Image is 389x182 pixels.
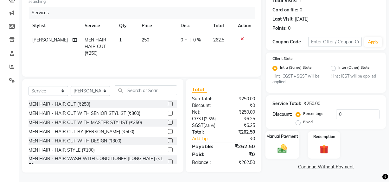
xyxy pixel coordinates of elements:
th: Stylist [29,19,81,33]
div: Paid: [188,150,224,158]
div: Discount: [272,111,292,118]
span: 0 % [193,37,201,43]
div: Coupon Code [272,39,308,45]
div: Last Visit: [272,16,294,22]
button: Apply [364,37,382,47]
th: Total [210,19,234,33]
div: ₹0 [224,150,260,158]
div: Services [29,7,260,19]
th: Disc [177,19,209,33]
div: Total: [188,129,224,135]
div: Card on file: [272,7,298,13]
span: 2.5% [205,123,214,128]
small: Hint : CGST + SGST will be applied [272,73,321,85]
div: MEN HAIR - HAIR CUT BY [PERSON_NAME] (₹500) [29,129,134,135]
div: ( ) [188,122,224,129]
span: 0 F [181,37,187,43]
input: Enter Offer / Coupon Code [308,37,362,47]
div: ₹0 [230,135,260,142]
div: MEN HAIR - HAIR CUT WITH DESIGN (₹300) [29,138,121,144]
div: Points: [272,25,287,32]
label: Inter (Other) State [338,65,370,72]
div: ( ) [188,116,224,122]
th: Price [138,19,177,33]
label: Client State [272,56,293,61]
span: | [189,37,191,43]
th: Action [234,19,255,33]
small: Hint : IGST will be applied [331,73,379,79]
div: MEN HAIR - HAIR STYLE (₹100) [29,147,95,154]
div: ₹262.50 [224,159,260,166]
div: ₹6.25 [224,122,260,129]
div: ₹0 [224,102,260,109]
a: Add Tip [188,135,230,142]
div: 0 [300,7,302,13]
div: ₹250.00 [224,109,260,116]
div: MEN HAIR - HAIR CUT (₹250) [29,101,90,108]
div: ₹250.00 [304,100,320,107]
span: Total [192,86,207,93]
span: [PERSON_NAME] [32,37,68,43]
div: Balance : [188,159,224,166]
label: Redemption [313,134,335,140]
div: 0 [288,25,290,32]
img: _cash.svg [275,143,290,154]
div: Sub Total: [188,96,224,102]
span: 2.5% [205,116,215,121]
div: ₹262.50 [224,142,260,150]
label: Percentage [303,111,323,116]
div: [DATE] [295,16,309,22]
th: Service [81,19,115,33]
th: Qty [115,19,138,33]
span: SGST [192,122,204,128]
div: MEN HAIR - HAIR CUT WITH SENIOR STYLIST (₹300) [29,110,140,117]
a: Continue Without Payment [267,164,385,170]
div: Net: [188,109,224,116]
div: Service Total: [272,100,301,107]
div: ₹250.00 [224,96,260,102]
span: 250 [142,37,149,43]
div: ₹6.25 [224,116,260,122]
label: Intra (Same) State [280,65,312,72]
div: MEN HAIR - HAIR WASH WITH CONDITIONER [LONG HAIR] (₹150) [29,155,165,169]
div: Discount: [188,102,224,109]
label: Fixed [303,119,313,125]
input: Search or Scan [115,85,177,95]
span: 262.5 [214,37,225,43]
span: 1 [119,37,122,43]
img: _gift.svg [317,143,331,154]
div: MEN HAIR - HAIR CUT WITH MASTER STYLIST (₹350) [29,119,142,126]
span: MEN HAIR - HAIR CUT (₹250) [85,37,110,56]
span: CGST [192,116,204,122]
div: ₹262.50 [224,129,260,135]
div: Payable: [188,142,224,150]
label: Manual Payment [266,134,298,140]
